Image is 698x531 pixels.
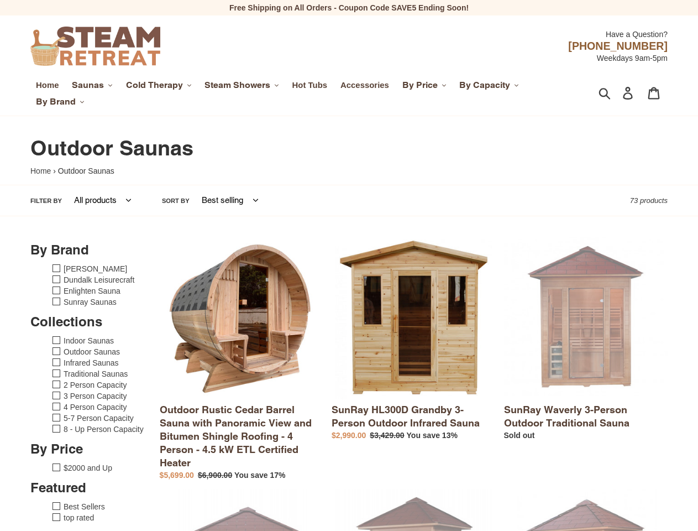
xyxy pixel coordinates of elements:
[199,77,285,93] button: Steam Showers
[64,513,94,522] a: top rated
[459,80,510,91] span: By Capacity
[454,77,524,93] button: By Capacity
[64,369,128,378] a: Traditional Saunas
[36,96,76,107] span: By Brand
[64,347,120,356] a: Outdoor Saunas
[30,135,193,160] span: Outdoor Saunas
[30,165,668,176] nav: breadcrumbs
[340,80,389,90] span: Accessories
[120,77,197,93] button: Cold Therapy
[64,502,105,511] a: Best Sellers
[53,166,56,175] span: ›
[30,93,90,110] button: By Brand
[30,479,151,496] h3: Featured
[243,23,668,40] div: Have a Question?
[64,298,117,306] a: Sunray Saunas
[30,27,160,66] img: Steam Retreat
[66,77,118,93] button: Saunas
[64,464,112,472] a: $2000 and Up
[72,80,104,91] span: Saunas
[597,54,668,63] span: Weekdays 9am-5pm
[58,166,114,175] span: Outdoor Saunas
[64,381,127,389] a: 2 Person Capacity
[335,78,395,92] a: Accessories
[64,392,127,400] a: 3 Person Capacity
[30,195,62,206] label: Filter by
[568,40,668,52] span: [PHONE_NUMBER]
[30,166,51,175] a: Home
[204,80,270,91] span: Steam Showers
[64,414,134,423] a: 5-7 Person Capacity
[64,264,127,273] a: [PERSON_NAME]
[64,336,114,345] a: Indoor Saunas
[64,403,127,412] a: 4 Person Capacity
[64,358,119,367] a: Infrared Saunas
[64,425,144,434] a: 8 - Up Person Capacity
[402,80,438,91] span: By Price
[630,196,668,205] span: 73 products
[397,77,452,93] button: By Price
[162,195,190,206] label: Sort by
[30,78,64,92] a: Home
[30,440,151,457] h3: By Price
[30,313,151,330] h3: Collections
[30,241,151,258] h3: By Brand
[292,80,328,90] span: Hot Tubs
[36,80,59,90] span: Home
[126,80,183,91] span: Cold Therapy
[64,275,134,284] a: Dundalk Leisurecraft
[287,78,333,92] a: Hot Tubs
[64,287,120,295] a: Enlighten Sauna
